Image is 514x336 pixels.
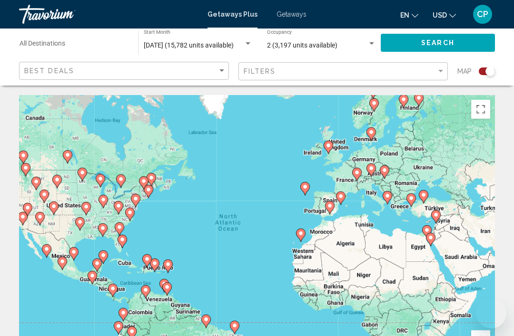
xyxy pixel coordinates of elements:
button: Change language [400,8,418,22]
span: 2 (3,197 units available) [267,41,337,49]
span: Map [457,65,472,78]
span: Filters [244,67,276,75]
span: [DATE] (15,782 units available) [144,41,234,49]
mat-select: Sort by [24,67,226,75]
a: Getaways Plus [208,10,257,18]
iframe: Button to launch messaging window [476,298,506,328]
span: Best Deals [24,67,74,75]
button: Change currency [433,8,456,22]
button: Search [381,34,495,51]
a: Getaways [277,10,306,18]
span: Search [421,39,455,47]
button: Filter [238,62,448,81]
button: User Menu [470,4,495,24]
span: USD [433,11,447,19]
span: en [400,11,409,19]
button: Toggle fullscreen view [471,100,490,119]
span: CP [477,10,488,19]
a: Travorium [19,5,198,24]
